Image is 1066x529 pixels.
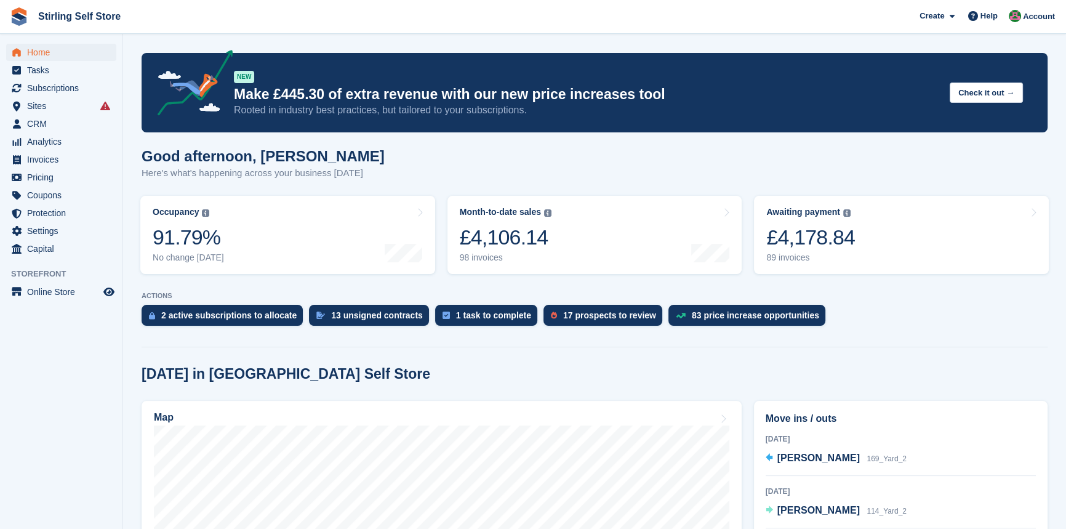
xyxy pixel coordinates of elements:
a: menu [6,44,116,61]
div: 13 unsigned contracts [331,310,423,320]
span: Help [980,10,998,22]
p: Make £445.30 of extra revenue with our new price increases tool [234,86,940,103]
div: 1 task to complete [456,310,531,320]
div: 91.79% [153,225,224,250]
span: Settings [27,222,101,240]
span: 169_Yard_2 [867,454,907,463]
div: £4,178.84 [766,225,855,250]
div: [DATE] [766,486,1036,497]
img: icon-info-grey-7440780725fd019a000dd9b08b2336e03edf1995a4989e88bcd33f0948082b44.svg [202,209,209,217]
span: [PERSON_NAME] [777,505,860,515]
span: Analytics [27,133,101,150]
img: icon-info-grey-7440780725fd019a000dd9b08b2336e03edf1995a4989e88bcd33f0948082b44.svg [843,209,851,217]
a: menu [6,187,116,204]
button: Check it out → [950,83,1023,103]
span: [PERSON_NAME] [777,453,860,463]
div: 2 active subscriptions to allocate [161,310,297,320]
a: Awaiting payment £4,178.84 89 invoices [754,196,1049,274]
div: 83 price increase opportunities [692,310,819,320]
a: Stirling Self Store [33,6,126,26]
a: 1 task to complete [435,305,543,332]
a: menu [6,222,116,240]
div: [DATE] [766,434,1036,445]
h2: Map [154,412,174,423]
span: Invoices [27,151,101,168]
span: Create [920,10,944,22]
p: Rooted in industry best practices, but tailored to your subscriptions. [234,103,940,117]
img: stora-icon-8386f47178a22dfd0bd8f6a31ec36ba5ce8667c1dd55bd0f319d3a0aa187defe.svg [10,7,28,26]
img: contract_signature_icon-13c848040528278c33f63329250d36e43548de30e8caae1d1a13099fd9432cc5.svg [316,312,325,319]
a: menu [6,283,116,301]
a: menu [6,62,116,79]
h2: Move ins / outs [766,411,1036,426]
a: menu [6,240,116,257]
span: Capital [27,240,101,257]
a: menu [6,115,116,132]
a: [PERSON_NAME] 169_Yard_2 [766,451,907,467]
a: 2 active subscriptions to allocate [142,305,309,332]
div: Month-to-date sales [460,207,541,217]
span: Coupons [27,187,101,204]
h2: [DATE] in [GEOGRAPHIC_DATA] Self Store [142,366,430,382]
span: Home [27,44,101,61]
img: price_increase_opportunities-93ffe204e8149a01c8c9dc8f82e8f89637d9d84a8eef4429ea346261dce0b2c0.svg [676,313,686,318]
span: Pricing [27,169,101,186]
a: Month-to-date sales £4,106.14 98 invoices [447,196,742,274]
a: Occupancy 91.79% No change [DATE] [140,196,435,274]
p: Here's what's happening across your business [DATE] [142,166,385,180]
a: menu [6,169,116,186]
a: [PERSON_NAME] 114_Yard_2 [766,503,907,519]
div: Awaiting payment [766,207,840,217]
a: menu [6,204,116,222]
img: active_subscription_to_allocate_icon-d502201f5373d7db506a760aba3b589e785aa758c864c3986d89f69b8ff3... [149,312,155,320]
p: ACTIONS [142,292,1048,300]
h1: Good afternoon, [PERSON_NAME] [142,148,385,164]
span: Subscriptions [27,79,101,97]
div: Occupancy [153,207,199,217]
div: 89 invoices [766,252,855,263]
a: menu [6,133,116,150]
span: CRM [27,115,101,132]
a: menu [6,79,116,97]
span: Sites [27,97,101,115]
span: 114_Yard_2 [867,507,907,515]
a: menu [6,97,116,115]
div: No change [DATE] [153,252,224,263]
img: task-75834270c22a3079a89374b754ae025e5fb1db73e45f91037f5363f120a921f8.svg [443,312,450,319]
img: price-adjustments-announcement-icon-8257ccfd72463d97f412b2fc003d46551f7dbcb40ab6d574587a9cd5c0d94... [147,50,233,120]
div: 17 prospects to review [563,310,656,320]
span: Tasks [27,62,101,79]
a: 83 price increase opportunities [668,305,832,332]
img: icon-info-grey-7440780725fd019a000dd9b08b2336e03edf1995a4989e88bcd33f0948082b44.svg [544,209,551,217]
div: 98 invoices [460,252,551,263]
img: prospect-51fa495bee0391a8d652442698ab0144808aea92771e9ea1ae160a38d050c398.svg [551,312,557,319]
span: Account [1023,10,1055,23]
div: NEW [234,71,254,83]
div: £4,106.14 [460,225,551,250]
a: menu [6,151,116,168]
span: Protection [27,204,101,222]
a: 13 unsigned contracts [309,305,435,332]
span: Storefront [11,268,122,280]
i: Smart entry sync failures have occurred [100,101,110,111]
span: Online Store [27,283,101,301]
a: Preview store [102,285,116,299]
img: Lucy [1009,10,1021,22]
a: 17 prospects to review [543,305,668,332]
